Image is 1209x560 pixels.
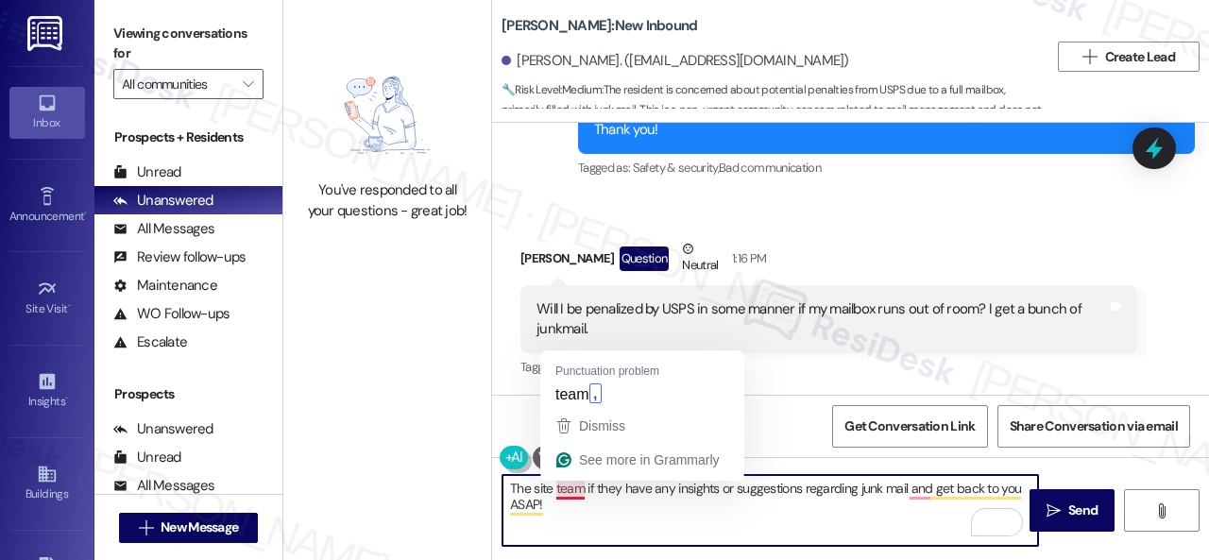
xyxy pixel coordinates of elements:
div: Unanswered [113,419,213,439]
button: Share Conversation via email [997,405,1190,448]
a: Inbox [9,87,85,138]
div: Unread [113,448,181,467]
textarea: To enrich screen reader interactions, please activate Accessibility in Grammarly extension settings [502,475,1038,546]
span: : The resident is concerned about potential penalties from USPS due to a full mailbox, primarily ... [502,80,1048,141]
div: You've responded to all your questions - great job! [304,180,470,221]
div: Escalate [113,332,187,352]
i:  [1047,503,1061,518]
strong: 🔧 Risk Level: Medium [502,82,602,97]
a: Site Visit • [9,273,85,324]
button: Get Conversation Link [832,405,987,448]
i:  [243,76,253,92]
span: New Message [161,518,238,537]
div: Prospects [94,384,282,404]
div: Review follow-ups [113,247,246,267]
div: Maintenance [113,276,217,296]
div: [PERSON_NAME] [520,239,1137,285]
div: Question [620,246,670,270]
span: Get Conversation Link [844,416,975,436]
input: All communities [122,69,233,99]
div: Unanswered [113,191,213,211]
div: Unread [113,162,181,182]
div: [PERSON_NAME]. ([EMAIL_ADDRESS][DOMAIN_NAME]) [502,51,849,71]
a: Buildings [9,458,85,509]
button: New Message [119,513,259,543]
div: All Messages [113,476,214,496]
button: Create Lead [1058,42,1200,72]
span: • [65,392,68,405]
i:  [139,520,153,535]
span: • [84,207,87,220]
b: [PERSON_NAME]: New Inbound [502,16,697,36]
span: • [68,299,71,313]
img: ResiDesk Logo [27,16,66,51]
div: 1:16 PM [727,248,766,268]
div: Will I be penalized by USPS in some manner if my mailbox runs out of room? I get a bunch of junkm... [536,299,1107,340]
div: Prospects + Residents [94,127,282,147]
i:  [1082,49,1097,64]
div: All Messages [113,219,214,239]
div: Neutral [678,239,722,279]
span: Bad communication [719,160,821,176]
span: Create Lead [1105,47,1175,67]
span: Send [1068,501,1098,520]
span: Share Conversation via email [1010,416,1178,436]
img: empty-state [313,59,462,172]
label: Viewing conversations for [113,19,264,69]
div: Tagged as: [520,353,1137,381]
span: Safety & security , [633,160,719,176]
button: Send [1030,489,1115,532]
div: Tagged as: [578,154,1195,181]
div: WO Follow-ups [113,304,230,324]
i:  [1154,503,1168,518]
a: Insights • [9,365,85,416]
